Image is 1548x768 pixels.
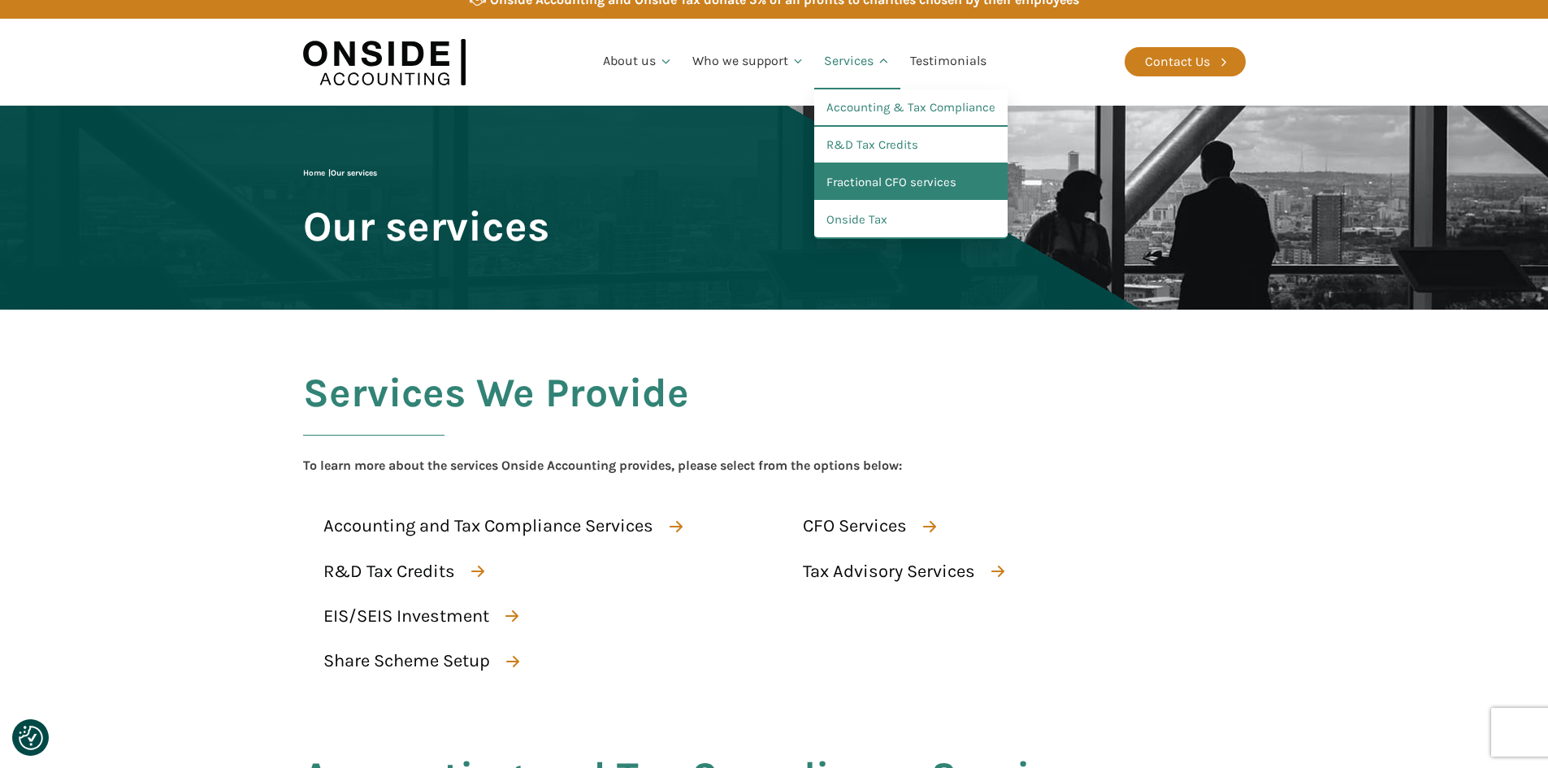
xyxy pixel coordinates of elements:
[323,602,489,631] div: EIS/SEIS Investment
[303,553,499,590] a: R&D Tax Credits
[803,558,975,586] div: Tax Advisory Services
[814,127,1008,164] a: R&D Tax Credits
[1125,47,1246,76] a: Contact Us
[19,726,43,750] img: Revisit consent button
[323,647,490,675] div: Share Scheme Setup
[683,34,815,89] a: Who we support
[331,168,377,178] span: Our services
[814,202,1008,239] a: Onside Tax
[783,508,951,545] a: CFO Services
[803,512,907,540] div: CFO Services
[303,508,697,545] a: Accounting and Tax Compliance Services
[303,31,466,93] img: Onside Accounting
[814,164,1008,202] a: Fractional CFO services
[783,553,1019,590] a: Tax Advisory Services
[19,726,43,750] button: Consent Preferences
[593,34,683,89] a: About us
[303,204,549,249] span: Our services
[814,89,1008,127] a: Accounting & Tax Compliance
[900,34,996,89] a: Testimonials
[323,558,455,586] div: R&D Tax Credits
[303,455,902,476] div: To learn more about the services Onside Accounting provides, please select from the options below:
[814,34,900,89] a: Services
[323,512,653,540] div: Accounting and Tax Compliance Services
[303,598,533,635] a: EIS/SEIS Investment
[303,371,689,455] h2: Services We Provide
[303,168,325,178] a: Home
[303,168,377,178] span: |
[1145,51,1210,72] div: Contact Us
[303,643,534,679] a: Share Scheme Setup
